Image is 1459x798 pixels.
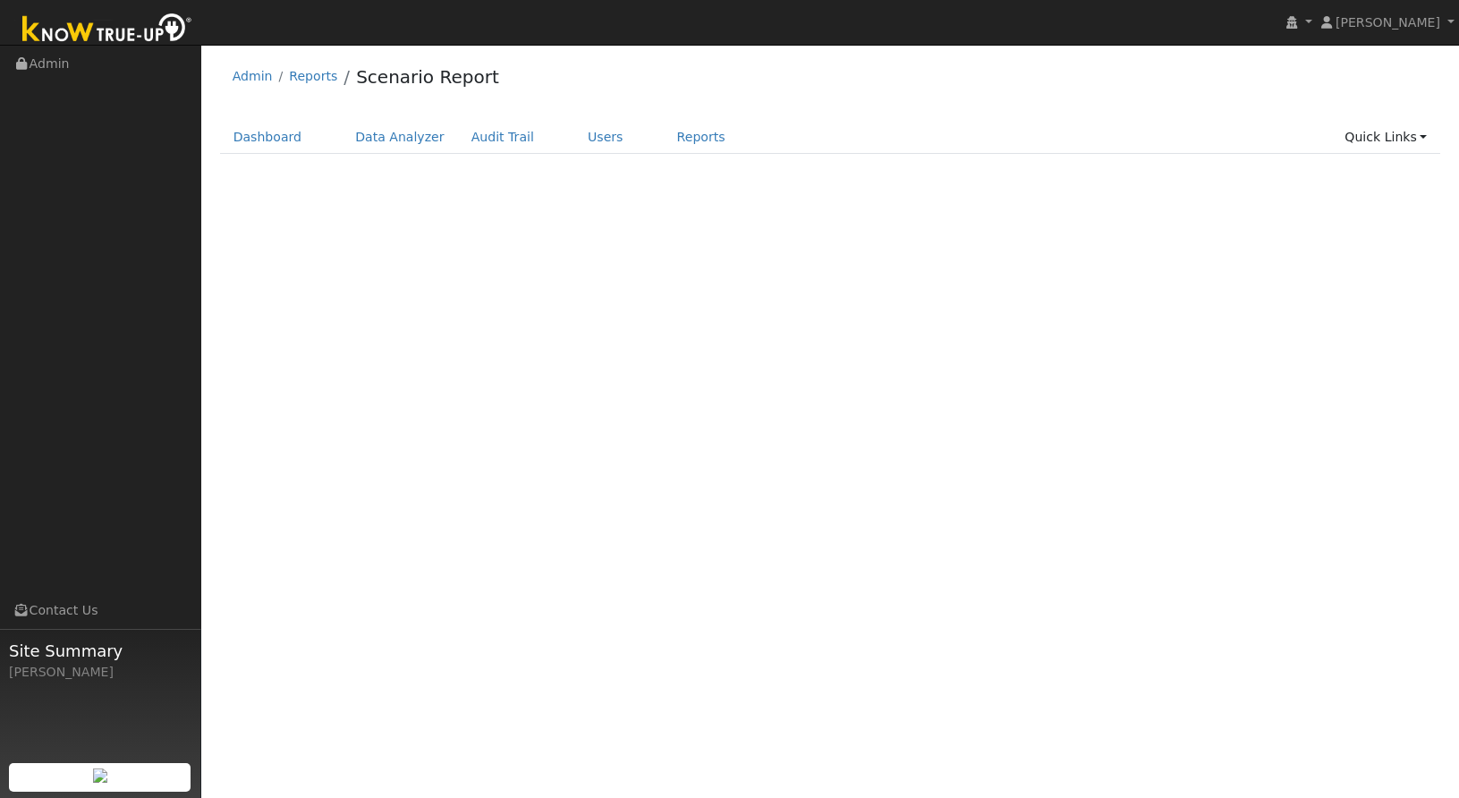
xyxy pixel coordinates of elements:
[289,69,337,83] a: Reports
[9,663,191,682] div: [PERSON_NAME]
[1336,15,1440,30] span: [PERSON_NAME]
[9,639,191,663] span: Site Summary
[574,121,637,154] a: Users
[664,121,739,154] a: Reports
[342,121,458,154] a: Data Analyzer
[13,10,201,50] img: Know True-Up
[93,768,107,783] img: retrieve
[220,121,316,154] a: Dashboard
[1331,121,1440,154] a: Quick Links
[233,69,273,83] a: Admin
[356,66,499,88] a: Scenario Report
[458,121,547,154] a: Audit Trail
